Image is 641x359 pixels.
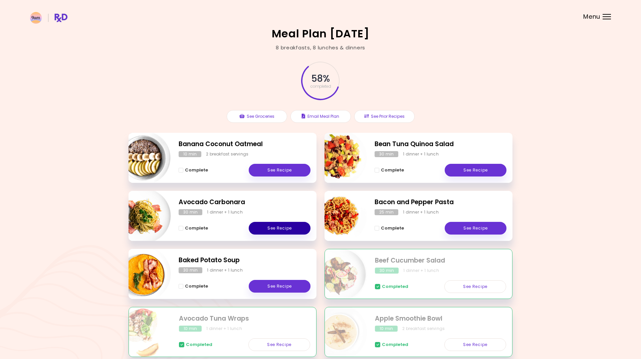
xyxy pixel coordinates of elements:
div: 25 min [375,209,398,215]
img: Info - Bean Tuna Quinoa Salad [311,130,367,186]
div: 10 min [375,326,398,332]
div: 1 dinner + 1 lunch [207,267,243,273]
span: Complete [381,226,404,231]
h2: Banana Coconut Oatmeal [179,139,310,149]
button: See Prior Recipes [354,110,415,123]
div: 2 breakfast servings [206,151,248,157]
div: 30 min [179,267,202,273]
h2: Bean Tuna Quinoa Salad [375,139,506,149]
div: 1 dinner + 1 lunch [403,209,439,215]
span: Complete [185,284,208,289]
a: See Recipe - Banana Coconut Oatmeal [249,164,310,176]
button: Complete - Baked Potato Soup [179,282,208,290]
img: Info - Beef Cucumber Salad [312,247,367,302]
div: 1 dinner + 1 lunch [403,268,439,274]
button: Complete - Bacon and Pepper Pasta [375,224,404,232]
span: completed [310,84,331,88]
img: Info - Bacon and Pepper Pasta [311,188,367,244]
span: Complete [185,167,208,173]
span: Menu [583,14,600,20]
span: Complete [185,226,208,231]
h2: Bacon and Pepper Pasta [375,198,506,207]
div: 2 breakfast servings [402,326,445,332]
span: Complete [381,167,404,173]
img: Info - Baked Potato Soup [116,246,171,302]
a: See Recipe - Beef Cucumber Salad [444,280,506,293]
div: 30 min [375,268,399,274]
div: 8 breakfasts , 8 lunches & dinners [276,44,365,52]
button: See Groceries [227,110,287,123]
div: 10 min [179,326,202,332]
div: 30 min [375,151,398,157]
img: RxDiet [30,12,67,24]
div: 10 min [179,151,201,157]
div: 1 dinner + 1 lunch [403,151,439,157]
a: See Recipe - Apple Smoothie Bowl [444,338,506,351]
img: Info - Avocado Carbonara [116,188,171,244]
a: See Recipe - Bean Tuna Quinoa Salad [445,164,506,176]
div: 30 min [179,209,202,215]
a: See Recipe - Avocado Carbonara [249,222,310,235]
button: Email Meal Plan [290,110,351,123]
h2: Avocado Tuna Wraps [179,314,310,324]
span: 58 % [311,73,329,84]
span: Completed [186,342,212,347]
button: Complete - Bean Tuna Quinoa Salad [375,166,404,174]
h2: Meal Plan [DATE] [272,28,370,39]
span: Completed [382,284,408,289]
a: See Recipe - Bacon and Pepper Pasta [445,222,506,235]
div: 1 dinner + 1 lunch [207,209,243,215]
h2: Avocado Carbonara [179,198,310,207]
h2: Beef Cucumber Salad [375,256,506,266]
span: Completed [382,342,408,347]
button: Complete - Avocado Carbonara [179,224,208,232]
h2: Baked Potato Soup [179,256,310,265]
button: Complete - Banana Coconut Oatmeal [179,166,208,174]
img: Info - Banana Coconut Oatmeal [116,130,171,186]
a: See Recipe - Baked Potato Soup [249,280,310,293]
h2: Apple Smoothie Bowl [375,314,506,324]
div: 1 dinner + 1 lunch [206,326,242,332]
a: See Recipe - Avocado Tuna Wraps [248,338,310,351]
